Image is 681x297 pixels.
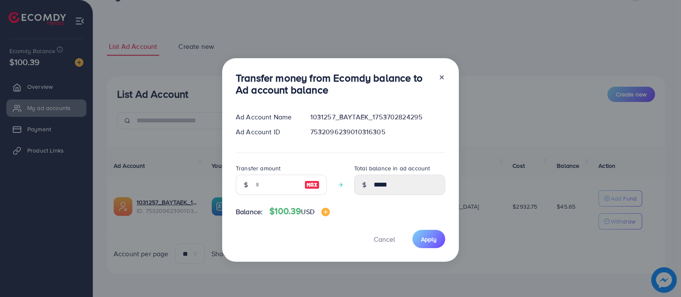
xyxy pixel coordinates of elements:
img: image [304,180,320,190]
div: 1031257_BAYTAEK_1753702824295 [303,112,452,122]
button: Apply [412,230,445,248]
div: 7532096239010316305 [303,127,452,137]
span: Apply [421,235,437,243]
span: Cancel [374,235,395,244]
div: Ad Account Name [229,112,303,122]
label: Total balance in ad account [354,164,430,173]
button: Cancel [363,230,406,248]
h3: Transfer money from Ecomdy balance to Ad account balance [236,72,432,96]
label: Transfer amount [236,164,280,173]
span: Balance: [236,207,263,217]
div: Ad Account ID [229,127,303,137]
h4: $100.39 [269,206,330,217]
span: USD [301,207,314,216]
img: image [321,208,330,216]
